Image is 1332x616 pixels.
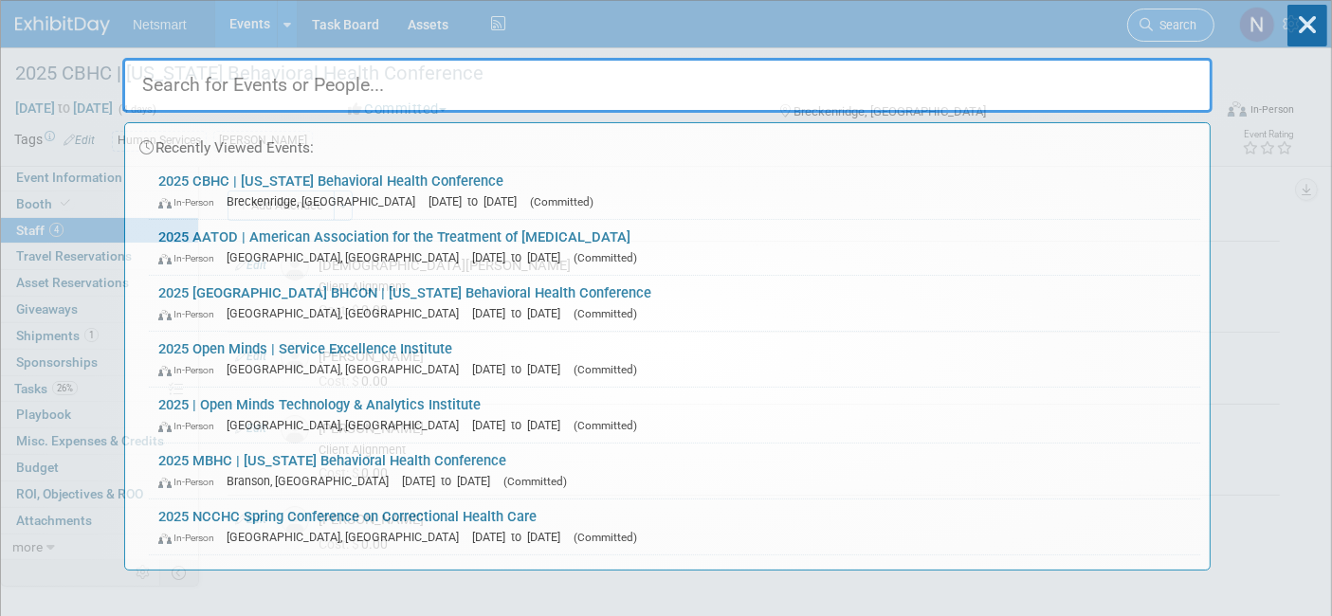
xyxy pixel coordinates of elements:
[472,530,570,544] span: [DATE] to [DATE]
[149,388,1200,443] a: 2025 | Open Minds Technology & Analytics Institute In-Person [GEOGRAPHIC_DATA], [GEOGRAPHIC_DATA]...
[135,123,1200,164] div: Recently Viewed Events:
[472,418,570,432] span: [DATE] to [DATE]
[158,252,223,264] span: In-Person
[158,364,223,376] span: In-Person
[227,418,468,432] span: [GEOGRAPHIC_DATA], [GEOGRAPHIC_DATA]
[149,332,1200,387] a: 2025 Open Minds | Service Excellence Institute In-Person [GEOGRAPHIC_DATA], [GEOGRAPHIC_DATA] [DA...
[227,530,468,544] span: [GEOGRAPHIC_DATA], [GEOGRAPHIC_DATA]
[574,363,637,376] span: (Committed)
[227,306,468,320] span: [GEOGRAPHIC_DATA], [GEOGRAPHIC_DATA]
[149,164,1200,219] a: 2025 CBHC | [US_STATE] Behavioral Health Conference In-Person Breckenridge, [GEOGRAPHIC_DATA] [DA...
[227,250,468,264] span: [GEOGRAPHIC_DATA], [GEOGRAPHIC_DATA]
[149,220,1200,275] a: 2025 AATOD | American Association for the Treatment of [MEDICAL_DATA] In-Person [GEOGRAPHIC_DATA]...
[158,308,223,320] span: In-Person
[574,531,637,544] span: (Committed)
[227,194,425,208] span: Breckenridge, [GEOGRAPHIC_DATA]
[402,474,500,488] span: [DATE] to [DATE]
[429,194,526,208] span: [DATE] to [DATE]
[227,474,398,488] span: Branson, [GEOGRAPHIC_DATA]
[472,306,570,320] span: [DATE] to [DATE]
[574,419,637,432] span: (Committed)
[574,251,637,264] span: (Committed)
[149,499,1200,554] a: 2025 NCCHC Spring Conference on Correctional Health Care In-Person [GEOGRAPHIC_DATA], [GEOGRAPHIC...
[158,476,223,488] span: In-Person
[472,250,570,264] span: [DATE] to [DATE]
[472,362,570,376] span: [DATE] to [DATE]
[574,307,637,320] span: (Committed)
[149,276,1200,331] a: 2025 [GEOGRAPHIC_DATA] BHCON | [US_STATE] Behavioral Health Conference In-Person [GEOGRAPHIC_DATA...
[530,195,593,208] span: (Committed)
[158,420,223,432] span: In-Person
[158,196,223,208] span: In-Person
[122,58,1213,113] input: Search for Events or People...
[149,444,1200,498] a: 2025 MBHC | [US_STATE] Behavioral Health Conference In-Person Branson, [GEOGRAPHIC_DATA] [DATE] t...
[227,362,468,376] span: [GEOGRAPHIC_DATA], [GEOGRAPHIC_DATA]
[503,475,567,488] span: (Committed)
[158,532,223,544] span: In-Person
